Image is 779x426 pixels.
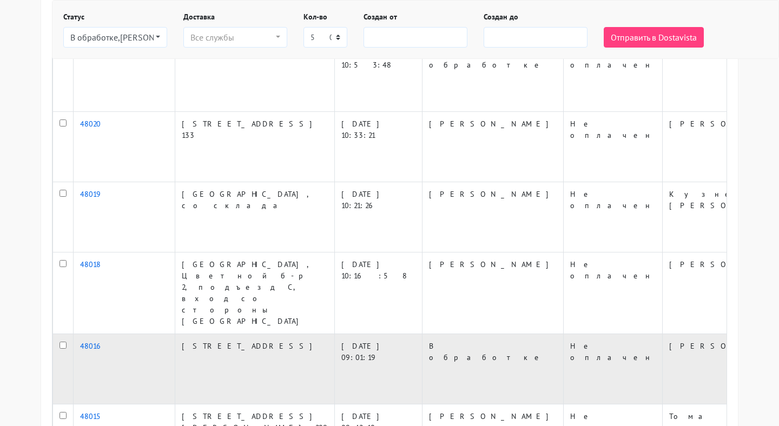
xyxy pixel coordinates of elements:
[335,334,422,404] td: [DATE] 09:01:19
[422,41,564,112] td: В обработке
[63,27,167,48] button: В обработке, Согласован
[183,11,215,23] label: Доставка
[564,182,663,252] td: Не оплачен
[175,41,335,112] td: [STREET_ADDRESS]
[604,27,704,48] button: Отправить в Dostavista
[484,11,518,23] label: Создан до
[175,182,335,252] td: [GEOGRAPHIC_DATA], со склада
[80,411,115,421] a: 48015
[303,11,327,23] label: Кол-во
[335,41,422,112] td: [DATE] 10:53:48
[175,252,335,334] td: [GEOGRAPHIC_DATA], Цветной б-р 2, подъезд С, вход со стороны [GEOGRAPHIC_DATA]
[80,341,118,351] a: 48016
[564,252,663,334] td: Не оплачен
[80,189,101,199] a: 48019
[335,112,422,182] td: [DATE] 10:33:21
[364,11,397,23] label: Создан от
[422,182,564,252] td: [PERSON_NAME]
[175,112,335,182] td: [STREET_ADDRESS] 133
[564,334,663,404] td: Не оплачен
[564,112,663,182] td: Не оплачен
[175,334,335,404] td: [STREET_ADDRESS]
[183,27,287,48] button: Все службы
[70,31,154,44] div: В обработке , [PERSON_NAME]
[335,252,422,334] td: [DATE] 10:16:58
[80,259,101,269] a: 48018
[63,11,84,23] label: Статус
[422,334,564,404] td: В обработке
[190,31,274,44] div: Все службы
[80,119,101,129] a: 48020
[422,252,564,334] td: [PERSON_NAME]
[335,182,422,252] td: [DATE] 10:21:26
[564,41,663,112] td: Не оплачен
[422,112,564,182] td: [PERSON_NAME]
